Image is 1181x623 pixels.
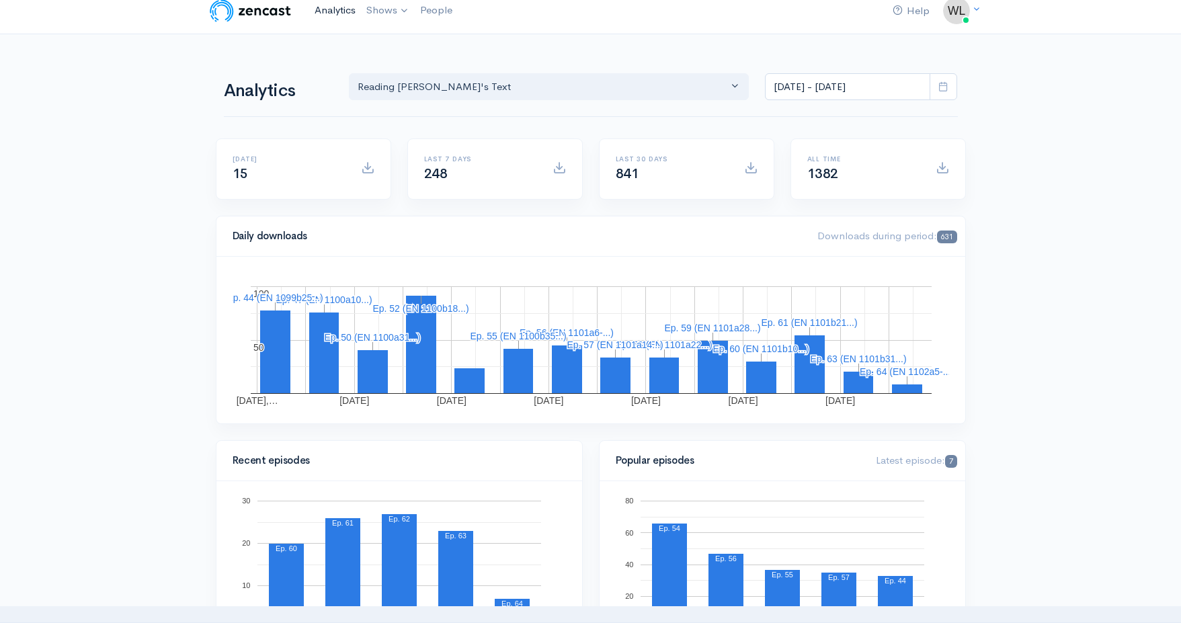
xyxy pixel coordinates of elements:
[616,165,639,182] span: 841
[253,288,270,299] text: 100
[372,303,469,314] text: Ep. 52 (EN 1100b18...)
[233,455,558,466] h4: Recent episodes
[224,81,333,101] h1: Analytics
[807,165,838,182] span: 1382
[937,231,956,243] span: 631
[424,165,448,182] span: 248
[236,395,278,406] text: [DATE],…
[828,573,850,581] text: Ep. 57
[358,79,729,95] div: Reading [PERSON_NAME]'s Text
[664,323,760,333] text: Ep. 59 (EN 1101a28...)
[519,327,613,338] text: Ep. 56 (EN 1101a6-...)
[242,497,250,505] text: 30
[233,165,248,182] span: 15
[728,395,758,406] text: [DATE]
[807,155,920,163] h6: All time
[625,592,633,600] text: 20
[945,455,956,468] span: 7
[616,339,712,350] text: Ep. 58 (EN 1101a22...)
[616,155,728,163] h6: Last 30 days
[227,292,323,303] text: Ep. 44 (EN 1099b25...)
[765,73,930,101] input: analytics date range selector
[332,519,354,527] text: Ep. 61
[233,231,802,242] h4: Daily downloads
[885,577,906,585] text: Ep. 44
[625,497,633,505] text: 80
[712,343,809,354] text: Ep. 60 (EN 1101b10...)
[761,317,857,328] text: Ep. 61 (EN 1101b21...)
[445,532,466,540] text: Ep. 63
[276,544,297,552] text: Ep. 60
[242,581,250,589] text: 10
[810,354,906,364] text: Ep. 63 (EN 1101b31...)
[349,73,749,101] button: Reading Aristotle's Text
[424,155,536,163] h6: Last 7 days
[567,339,663,350] text: Ep. 57 (EN 1101a14...)
[659,524,680,532] text: Ep. 54
[242,539,250,547] text: 20
[253,342,264,353] text: 50
[625,528,633,536] text: 60
[625,560,633,569] text: 40
[389,515,410,523] text: Ep. 62
[772,571,793,579] text: Ep. 55
[534,395,563,406] text: [DATE]
[233,273,949,407] svg: A chart.
[616,455,860,466] h4: Popular episodes
[339,395,369,406] text: [DATE]
[470,331,566,341] text: Ep. 55 (EN 1100b35...)
[825,395,855,406] text: [DATE]
[501,599,523,608] text: Ep. 64
[715,554,737,563] text: Ep. 56
[276,294,372,305] text: Ep. 47 (EN 1100a10...)
[859,366,953,377] text: Ep. 64 (EN 1102a5-...)
[876,454,956,466] span: Latest episode:
[630,395,660,406] text: [DATE]
[436,395,466,406] text: [DATE]
[817,229,956,242] span: Downloads during period:
[233,155,345,163] h6: [DATE]
[324,332,420,343] text: Ep. 50 (ΕΝ 1100a31...)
